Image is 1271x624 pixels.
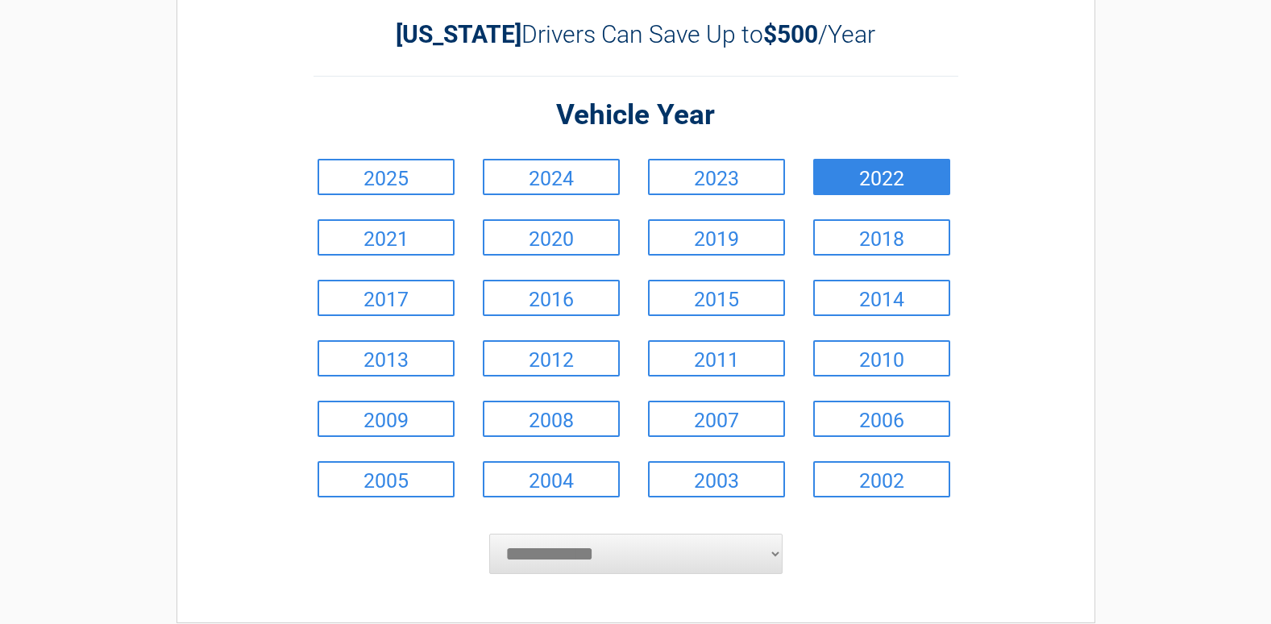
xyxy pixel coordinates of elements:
[813,159,950,195] a: 2022
[483,340,620,376] a: 2012
[318,461,455,497] a: 2005
[648,280,785,316] a: 2015
[483,461,620,497] a: 2004
[318,219,455,256] a: 2021
[396,20,521,48] b: [US_STATE]
[483,280,620,316] a: 2016
[483,401,620,437] a: 2008
[813,219,950,256] a: 2018
[763,20,818,48] b: $500
[813,280,950,316] a: 2014
[314,20,958,48] h2: Drivers Can Save Up to /Year
[813,461,950,497] a: 2002
[813,340,950,376] a: 2010
[648,159,785,195] a: 2023
[648,340,785,376] a: 2011
[314,97,958,135] h2: Vehicle Year
[318,401,455,437] a: 2009
[813,401,950,437] a: 2006
[318,280,455,316] a: 2017
[648,219,785,256] a: 2019
[483,219,620,256] a: 2020
[318,159,455,195] a: 2025
[648,461,785,497] a: 2003
[483,159,620,195] a: 2024
[648,401,785,437] a: 2007
[318,340,455,376] a: 2013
